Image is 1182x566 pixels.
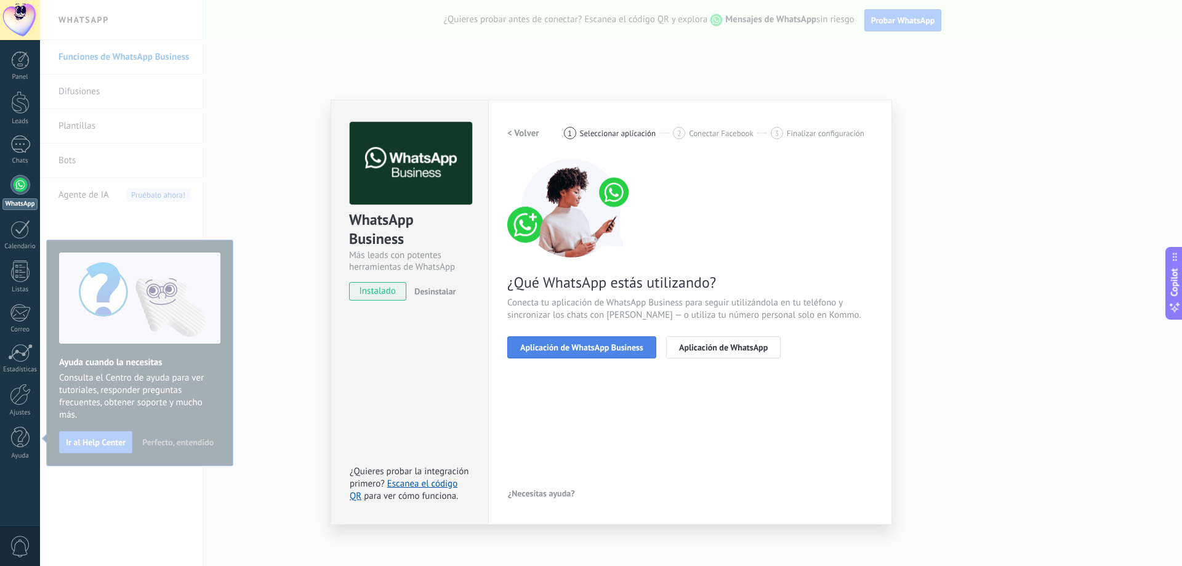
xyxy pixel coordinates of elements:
[349,210,470,249] div: WhatsApp Business
[507,127,539,139] h2: < Volver
[507,484,576,503] button: ¿Necesitas ayuda?
[350,478,457,502] a: Escanea el código QR
[507,159,637,257] img: connect number
[679,343,768,352] span: Aplicación de WhatsApp
[2,409,38,417] div: Ajustes
[350,282,406,301] span: instalado
[2,243,38,251] div: Calendario
[2,118,38,126] div: Leads
[2,452,38,460] div: Ayuda
[2,198,38,210] div: WhatsApp
[409,282,456,301] button: Desinstalar
[2,157,38,165] div: Chats
[689,129,754,138] span: Conectar Facebook
[677,128,681,139] span: 2
[787,129,864,138] span: Finalizar configuración
[508,489,575,498] span: ¿Necesitas ayuda?
[774,128,779,139] span: 3
[507,297,873,321] span: Conecta tu aplicación de WhatsApp Business para seguir utilizándola en tu teléfono y sincronizar ...
[568,128,572,139] span: 1
[2,73,38,81] div: Panel
[350,466,469,490] span: ¿Quieres probar la integración primero?
[507,122,539,144] button: < Volver
[364,490,458,502] span: para ver cómo funciona.
[580,129,656,138] span: Seleccionar aplicación
[520,343,643,352] span: Aplicación de WhatsApp Business
[350,122,472,205] img: logo_main.png
[1168,268,1181,296] span: Copilot
[414,286,456,297] span: Desinstalar
[666,336,781,358] button: Aplicación de WhatsApp
[507,273,873,292] span: ¿Qué WhatsApp estás utilizando?
[2,286,38,294] div: Listas
[349,249,470,273] div: Más leads con potentes herramientas de WhatsApp
[2,326,38,334] div: Correo
[2,366,38,374] div: Estadísticas
[507,336,656,358] button: Aplicación de WhatsApp Business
